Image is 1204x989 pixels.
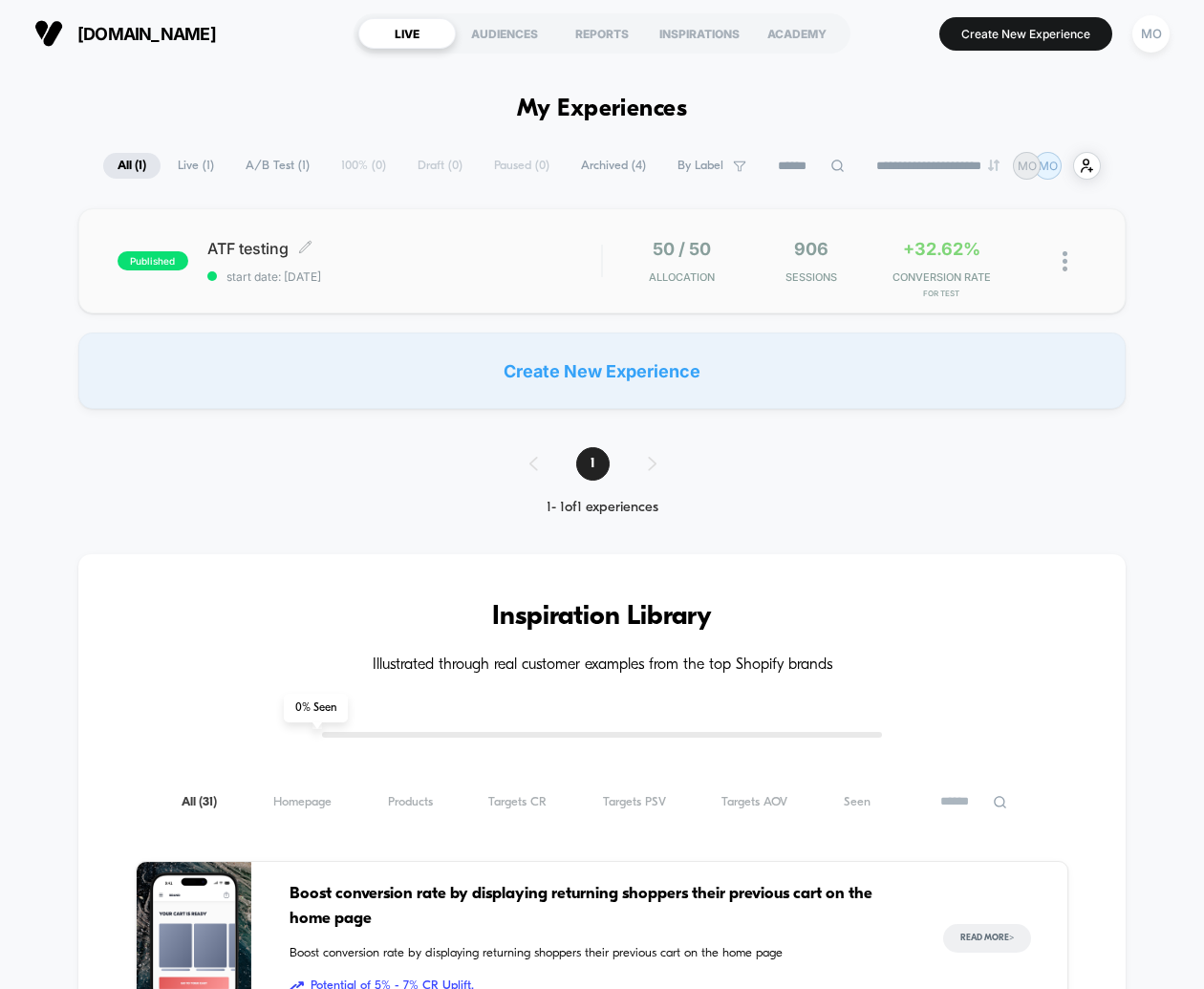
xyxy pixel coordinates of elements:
span: Targets CR [488,795,547,809]
span: Targets AOV [721,795,787,809]
span: for Test [881,289,1001,298]
button: MO [1127,14,1175,54]
div: ACADEMY [748,18,846,49]
span: A/B Test ( 1 ) [231,153,324,179]
span: 0 % Seen [284,694,348,722]
button: Read More> [943,924,1031,953]
span: CONVERSION RATE [881,270,1001,284]
span: All ( 1 ) [103,153,161,179]
h3: Inspiration Library [136,602,1068,633]
div: AUDIENCES [456,18,553,49]
div: Create New Experience [78,333,1126,409]
button: Create New Experience [939,17,1112,51]
span: published [118,251,188,270]
img: end [988,160,1000,171]
h4: Illustrated through real customer examples from the top Shopify brands [136,656,1068,675]
span: By Label [677,159,723,173]
span: Homepage [273,795,332,809]
span: Boost conversion rate by displaying returning shoppers their previous cart on the home page [290,882,905,931]
span: Boost conversion rate by displaying returning shoppers their previous cart on the home page [290,944,905,963]
span: Live ( 1 ) [163,153,228,179]
span: Products [388,795,433,809]
div: LIVE [358,18,456,49]
div: INSPIRATIONS [651,18,748,49]
span: Allocation [649,270,715,284]
span: ATF testing [207,239,601,258]
button: [DOMAIN_NAME] [29,18,222,49]
div: REPORTS [553,18,651,49]
span: 906 [794,239,828,259]
span: [DOMAIN_NAME] [77,24,216,44]
span: Seen [844,795,871,809]
span: Archived ( 4 ) [567,153,660,179]
div: MO [1132,15,1170,53]
span: +32.62% [903,239,980,259]
h1: My Experiences [517,96,688,123]
span: 1 [576,447,610,481]
img: Visually logo [34,19,63,48]
p: MO [1039,159,1058,173]
span: start date: [DATE] [207,269,601,284]
span: All [182,795,217,809]
span: 50 / 50 [653,239,711,259]
span: ( 31 ) [199,796,217,808]
span: Targets PSV [603,795,666,809]
img: close [1063,251,1067,271]
p: MO [1018,159,1037,173]
div: 1 - 1 of 1 experiences [510,500,695,516]
span: Sessions [751,270,871,284]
